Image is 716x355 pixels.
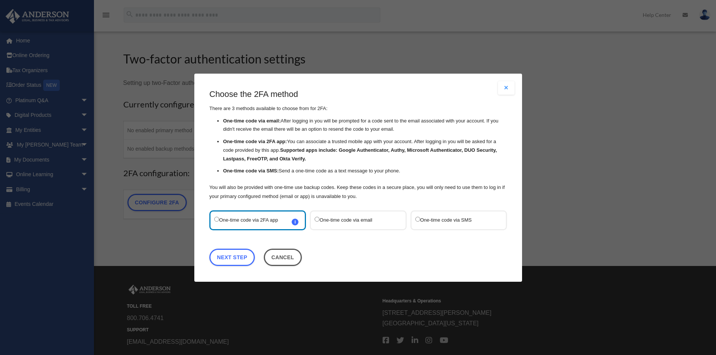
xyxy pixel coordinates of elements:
input: One-time code via 2FA appi [214,216,219,221]
h3: Choose the 2FA method [209,89,507,100]
strong: One-time code via SMS: [223,168,279,174]
strong: Supported apps include: Google Authenticator, Authy, Microsoft Authenticator, DUO Security, Lastp... [223,147,497,162]
label: One-time code via SMS [415,215,494,225]
strong: One-time code via 2FA app: [223,139,287,144]
button: Close this dialog window [263,248,301,266]
li: Send a one-time code as a text message to your phone. [223,167,507,175]
input: One-time code via email [315,216,319,221]
button: Close modal [498,81,515,95]
span: i [292,218,298,225]
p: You will also be provided with one-time use backup codes. Keep these codes in a secure place, you... [209,183,507,201]
li: After logging in you will be prompted for a code sent to the email associated with your account. ... [223,116,507,134]
strong: One-time code via email: [223,118,280,123]
input: One-time code via SMS [415,216,420,221]
li: You can associate a trusted mobile app with your account. After logging in you will be asked for ... [223,137,507,163]
div: There are 3 methods available to choose from for 2FA: [209,89,507,201]
label: One-time code via email [315,215,394,225]
a: Next Step [209,248,255,266]
label: One-time code via 2FA app [214,215,294,225]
